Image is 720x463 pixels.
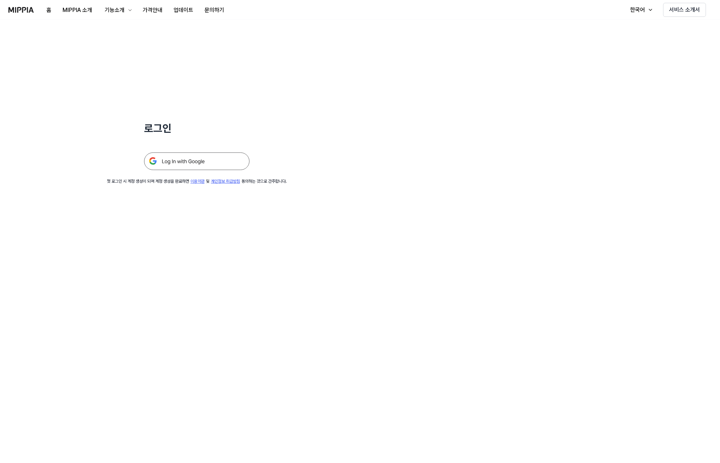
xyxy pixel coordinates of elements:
button: 기능소개 [98,3,137,17]
div: 한국어 [629,6,646,14]
a: 업데이트 [168,0,199,20]
img: 구글 로그인 버튼 [144,152,249,170]
div: 첫 로그인 시 계정 생성이 되며 계정 생성을 완료하면 및 동의하는 것으로 간주합니다. [107,178,287,184]
button: 업데이트 [168,3,199,17]
button: 서비스 소개서 [663,3,706,17]
div: 기능소개 [103,6,126,14]
a: 개인정보 취급방침 [211,179,240,184]
button: 가격안내 [137,3,168,17]
a: 이용약관 [190,179,205,184]
h1: 로그인 [144,121,249,136]
button: 홈 [41,3,57,17]
button: 한국어 [623,3,657,17]
button: MIPPIA 소개 [57,3,98,17]
button: 문의하기 [199,3,230,17]
img: logo [8,7,34,13]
